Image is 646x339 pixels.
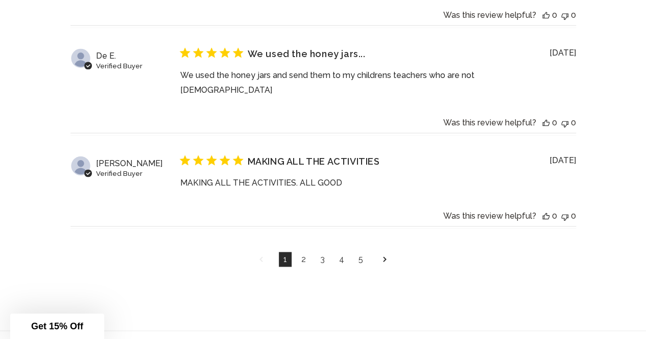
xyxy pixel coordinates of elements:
[248,155,380,167] h3: MAKING ALL THE ACTIVITIES
[552,10,557,20] div: 0
[443,118,536,127] div: Was this review helpful?
[297,252,310,267] a: Navigate to page 2 of comments
[571,10,576,20] div: 0
[571,211,576,221] div: 0
[252,251,271,268] a: Navigate to previous page
[334,252,349,267] a: Navigate to page 4 of comments
[443,10,536,20] div: Was this review helpful?
[248,48,366,60] h3: We used the honey jars...
[571,118,576,127] div: 0
[552,211,557,221] div: 0
[549,48,576,58] div: [DATE]
[542,118,549,127] button: This review was helpful
[375,251,395,268] a: Navigate to next page
[96,159,162,168] span: Dayana R.
[10,314,104,339] div: Get 15% Off
[180,48,243,57] div: 5 out of 5 stars
[316,252,329,267] a: Navigate to page 3 of comments
[70,249,576,270] nav: Reviews pagination
[96,62,142,70] span: Verified Buyer
[180,155,243,165] div: 5 out of 5 stars
[443,211,536,221] div: Was this review helpful?
[561,10,568,20] button: This review was not helpful
[96,169,142,177] span: Verified Buyer
[561,118,568,127] button: This review was not helpful
[561,211,568,221] button: This review was not helpful
[552,118,557,127] div: 0
[549,155,576,165] div: [DATE]
[279,252,292,267] a: Navigate to page 1 of comments
[31,321,83,331] span: Get 15% Off
[96,51,116,61] span: De E.
[354,252,368,267] a: Navigate to page 5 of comments
[542,10,549,20] button: This review was helpful
[542,211,549,221] button: This review was helpful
